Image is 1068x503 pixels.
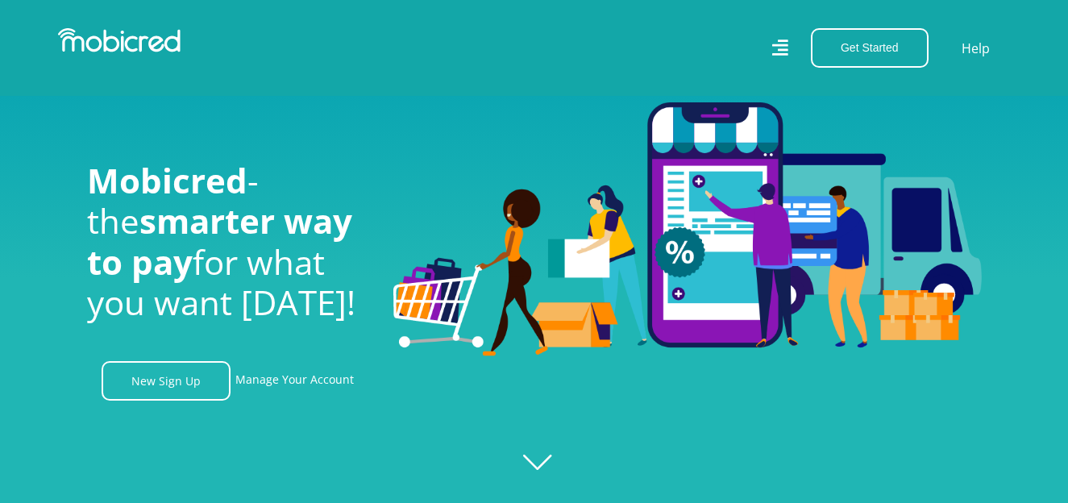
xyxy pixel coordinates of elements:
a: Help [961,38,991,59]
a: Manage Your Account [235,361,354,401]
a: New Sign Up [102,361,231,401]
button: Get Started [811,28,929,68]
h1: - the for what you want [DATE]! [87,160,369,323]
span: smarter way to pay [87,197,352,284]
span: Mobicred [87,157,247,203]
img: Mobicred [58,28,181,52]
img: Welcome to Mobicred [393,102,982,357]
